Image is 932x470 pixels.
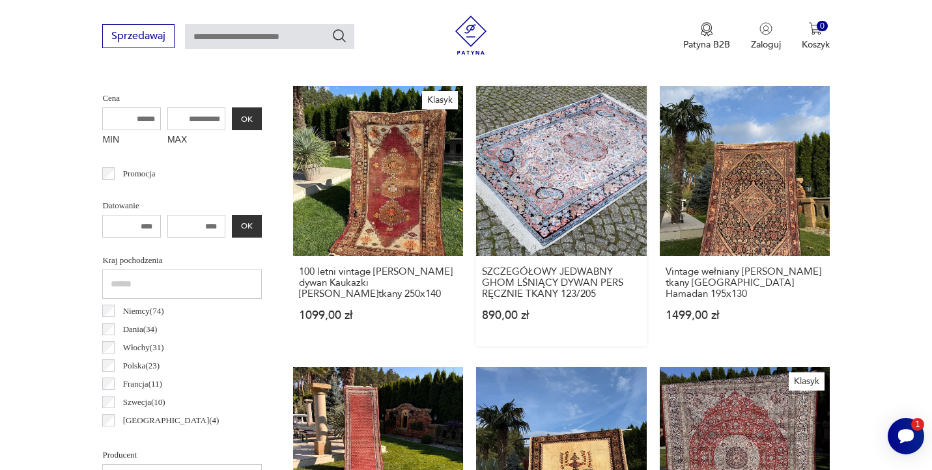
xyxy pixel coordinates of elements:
a: Vintage wełniany dywan perski r. tkany Iran Hamadan 195x130Vintage wełniany [PERSON_NAME] tkany [... [660,86,830,346]
p: 1099,00 zł [299,310,457,321]
p: [GEOGRAPHIC_DATA] ( 4 ) [123,413,219,428]
img: Ikonka użytkownika [759,22,772,35]
p: Włochy ( 31 ) [123,340,164,355]
p: Kraj pochodzenia [102,253,262,268]
h3: 100 letni vintage [PERSON_NAME] dywan Kaukazki [PERSON_NAME]tkany 250x140 [299,266,457,299]
button: Zaloguj [751,22,781,51]
p: Zaloguj [751,38,781,51]
p: Koszyk [802,38,830,51]
p: Hiszpania ( 3 ) [123,432,167,446]
label: MIN [102,130,161,151]
p: Promocja [123,167,156,181]
p: Patyna B2B [683,38,730,51]
p: Producent [102,448,262,462]
button: Szukaj [332,28,347,44]
button: Sprzedawaj [102,24,175,48]
img: Ikona medalu [700,22,713,36]
button: OK [232,215,262,238]
p: Francja ( 11 ) [123,377,162,391]
img: Patyna - sklep z meblami i dekoracjami vintage [451,16,490,55]
h3: SZCZEGÓŁOWY JEDWABNY GHOM LŚNIĄCY DYWAN PERS RĘCZNIE TKANY 123/205 [482,266,640,299]
p: Niemcy ( 74 ) [123,304,164,318]
a: Klasyk100 letni vintage Kazak Kaukaz dywan Kaukazki r.tkany 250x140100 letni vintage [PERSON_NAME... [293,86,463,346]
p: Dania ( 34 ) [123,322,158,337]
p: Datowanie [102,199,262,213]
div: 0 [817,21,828,32]
button: OK [232,107,262,130]
button: 0Koszyk [802,22,830,51]
button: Patyna B2B [683,22,730,51]
label: MAX [167,130,226,151]
a: SZCZEGÓŁOWY JEDWABNY GHOM LŚNIĄCY DYWAN PERS RĘCZNIE TKANY 123/205SZCZEGÓŁOWY JEDWABNY GHOM LŚNIĄ... [476,86,646,346]
iframe: Smartsupp widget button [888,418,924,454]
p: Polska ( 23 ) [123,359,160,373]
a: Ikona medaluPatyna B2B [683,22,730,51]
a: Sprzedawaj [102,33,175,42]
p: 1499,00 zł [666,310,824,321]
p: Szwecja ( 10 ) [123,395,165,409]
p: 890,00 zł [482,310,640,321]
p: Cena [102,91,262,105]
img: Ikona koszyka [809,22,822,35]
h3: Vintage wełniany [PERSON_NAME] tkany [GEOGRAPHIC_DATA] Hamadan 195x130 [666,266,824,299]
